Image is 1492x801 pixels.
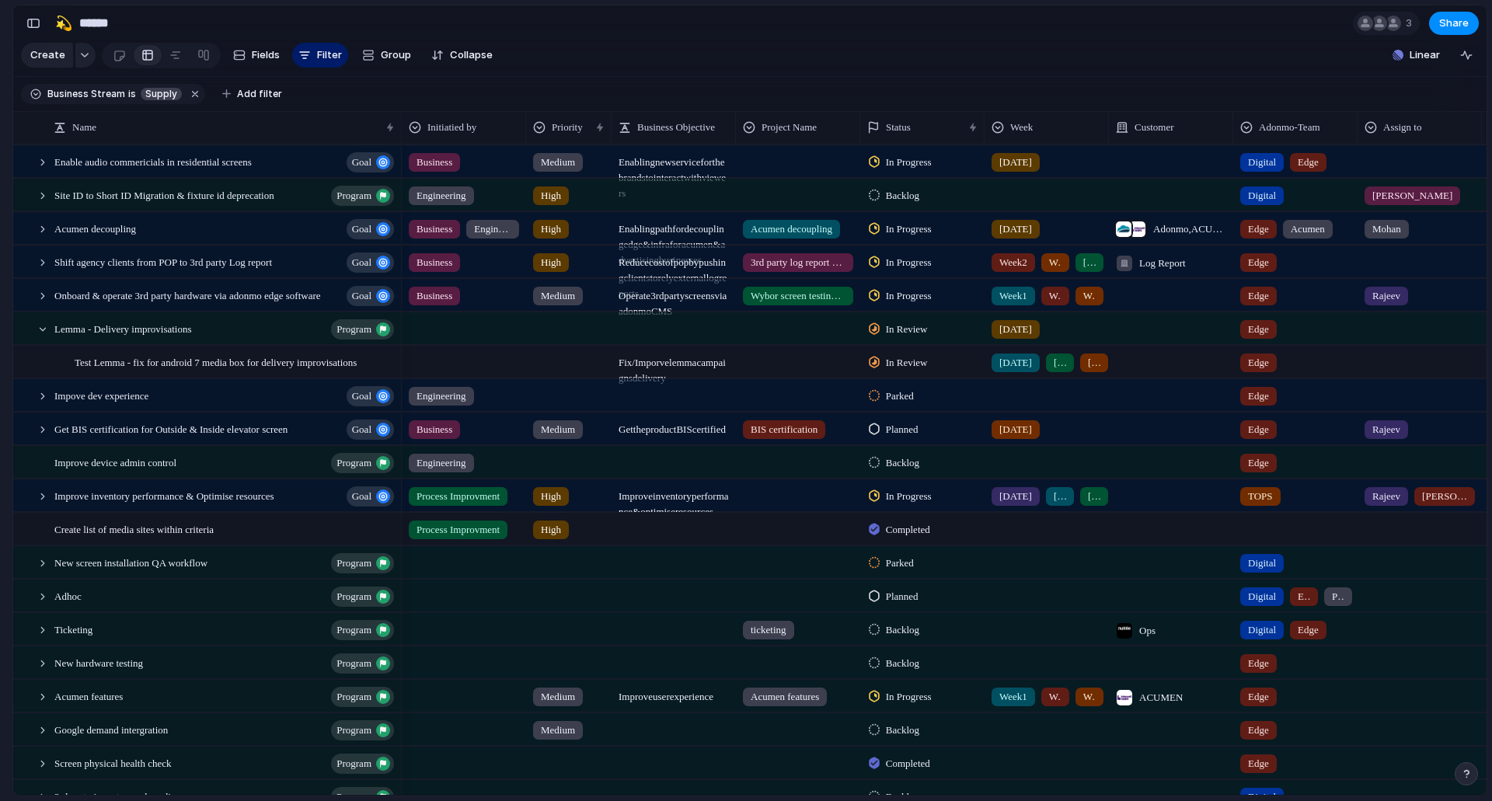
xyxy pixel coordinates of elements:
span: BIS certification [751,422,817,437]
span: Parked [886,555,914,571]
span: [DATE] [1054,355,1066,371]
span: Log Report [1139,256,1186,271]
span: Collapse [450,47,493,63]
span: Week [1010,120,1033,135]
button: Supply [138,85,185,103]
span: Fix / Imporve lemma campaigns delivery [612,347,735,386]
span: Process Improvment [417,522,500,538]
button: program [331,620,394,640]
span: Week3 [1083,689,1096,705]
span: Rajeev [1372,288,1400,304]
span: Medium [541,288,575,304]
span: Digital [1248,589,1276,604]
span: Linear [1410,47,1440,63]
span: Week3 [1083,288,1096,304]
button: Create [21,43,73,68]
span: Enabling new service for the brands to interact with viewers [612,146,735,201]
span: goal [352,218,371,240]
span: Edge [1298,589,1310,604]
span: [DATE] [1054,489,1066,504]
span: Backlog [886,723,919,738]
span: Improve inventory performance & optimise resources [612,480,735,520]
button: program [331,687,394,707]
span: Digital [1248,188,1276,204]
button: goal [347,420,394,440]
span: Edge [1248,422,1269,437]
span: New hardware testing [54,653,143,671]
button: Linear [1386,44,1446,67]
span: is [128,87,136,101]
span: Adonmo , ACUMEN [1153,221,1226,237]
span: Acumen decoupling [751,221,832,237]
span: Adonmo-Team [1259,120,1320,135]
span: goal [352,252,371,273]
span: Reduce cost of pop by pushing clients to rely external log reports [612,246,735,301]
span: Edge [1248,723,1269,738]
span: Filter [317,47,342,63]
span: Edge [1248,355,1269,371]
span: Week2 [1049,689,1061,705]
span: Project Name [762,120,817,135]
span: Backlog [886,622,919,638]
span: Business [417,288,452,304]
button: program [331,553,394,573]
span: goal [352,419,371,441]
span: Mohan [1372,221,1401,237]
span: High [541,221,561,237]
span: Week1 [999,288,1027,304]
span: [DATE] [999,155,1032,170]
span: Week3 [1049,255,1061,270]
span: 3rd party log report service providerintegration [751,255,845,270]
span: program [336,319,371,340]
span: Priority [552,120,583,135]
div: 💫 [55,12,72,33]
span: goal [352,486,371,507]
button: goal [347,252,394,273]
span: Name [72,120,96,135]
span: Acumen features [751,689,819,705]
span: Completed [886,522,930,538]
span: [DATE] [1083,255,1096,270]
span: Planned [886,589,919,604]
span: [DATE] [1088,355,1100,371]
span: TOPS [1248,489,1273,504]
span: In Review [886,322,928,337]
span: Initiatied by [427,120,476,135]
span: Parked [886,388,914,404]
span: In Progress [886,489,932,504]
span: ticketing [751,622,786,638]
span: Improve device admin control [54,453,176,471]
span: Add filter [237,87,282,101]
span: Site ID to Short ID Migration & fixture id deprecation [54,186,274,204]
span: Week2 [999,255,1027,270]
span: Business [417,255,452,270]
span: Edge [1248,255,1269,270]
span: Shift agency clients from POP to 3rd party Log report [54,252,272,270]
span: Backlog [886,188,919,204]
span: Digital [1248,155,1276,170]
button: goal [347,486,394,507]
span: program [336,753,371,775]
button: program [331,587,394,607]
span: Engineering [417,388,466,404]
span: program [336,619,371,641]
span: Digital [1248,622,1276,638]
span: Process Improvment [417,489,500,504]
button: goal [347,152,394,172]
span: In Progress [886,689,932,705]
span: Digital [1248,555,1276,571]
span: Edge [1248,221,1269,237]
span: [DATE] [999,422,1032,437]
span: [DATE] [999,322,1032,337]
span: Create [30,47,65,63]
span: Enable audio commericials in residential screens [54,152,252,170]
span: Share [1439,16,1469,31]
span: program [336,719,371,741]
span: Group [381,47,411,63]
button: Collapse [425,43,499,68]
span: goal [352,385,371,407]
span: ACUMEN [1139,690,1183,705]
span: In Review [886,355,928,371]
span: Lemma - Delivery improvisations [54,319,192,337]
span: program [336,586,371,608]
